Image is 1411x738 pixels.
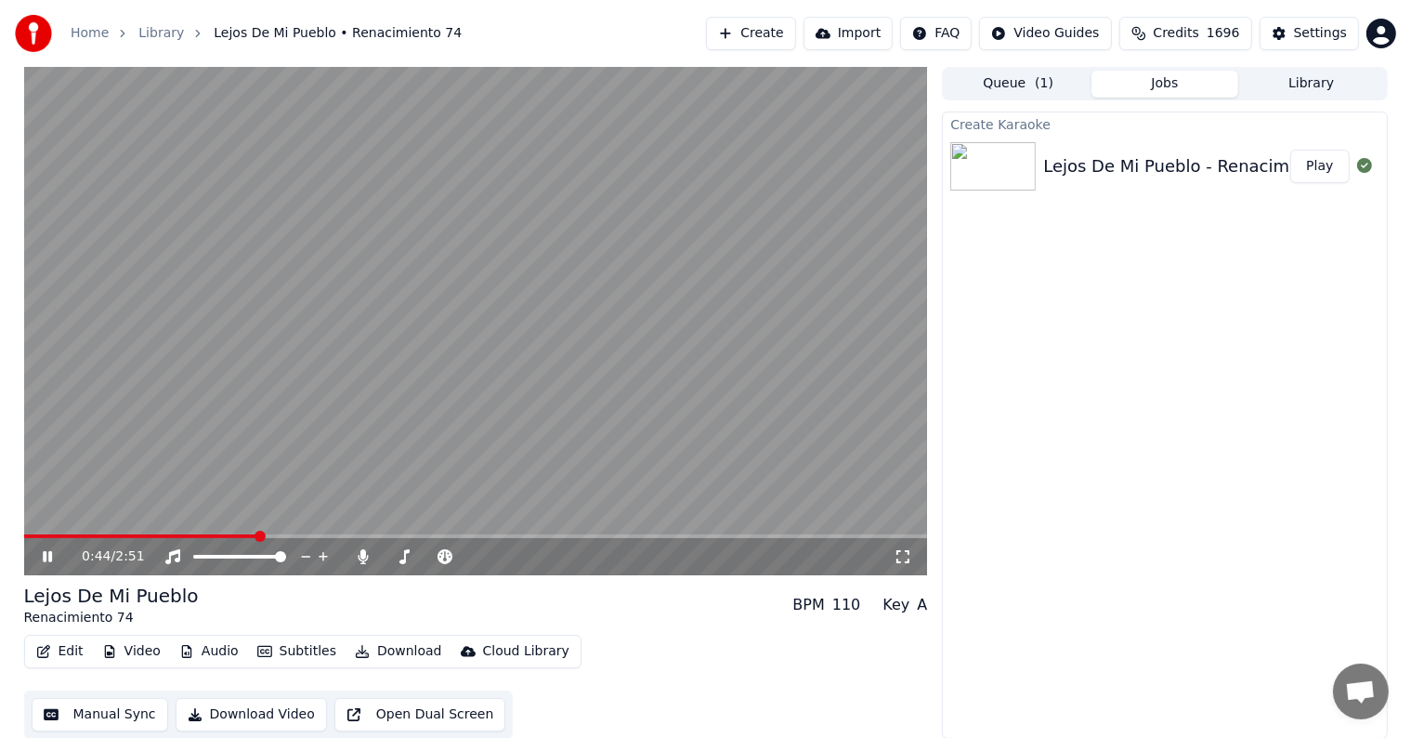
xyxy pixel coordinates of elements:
[882,594,909,616] div: Key
[214,24,462,43] span: Lejos De Mi Pueblo • Renacimiento 74
[706,17,796,50] button: Create
[176,698,327,731] button: Download Video
[792,594,824,616] div: BPM
[71,24,109,43] a: Home
[832,594,861,616] div: 110
[115,547,144,566] span: 2:51
[15,15,52,52] img: youka
[95,639,168,665] button: Video
[334,698,506,731] button: Open Dual Screen
[1043,153,1358,179] div: Lejos De Mi Pueblo - Renacimiento 74
[347,639,450,665] button: Download
[29,639,91,665] button: Edit
[979,17,1111,50] button: Video Guides
[1091,71,1238,98] button: Jobs
[1207,24,1240,43] span: 1696
[1290,150,1349,183] button: Play
[1238,71,1385,98] button: Library
[82,547,126,566] div: /
[138,24,184,43] a: Library
[1260,17,1359,50] button: Settings
[82,547,111,566] span: 0:44
[1154,24,1199,43] span: Credits
[172,639,246,665] button: Audio
[917,594,927,616] div: A
[32,698,168,731] button: Manual Sync
[24,583,199,609] div: Lejos De Mi Pueblo
[24,609,199,627] div: Renacimiento 74
[1333,664,1389,719] a: Chat abierto
[900,17,972,50] button: FAQ
[803,17,893,50] button: Import
[943,112,1386,135] div: Create Karaoke
[483,642,569,661] div: Cloud Library
[945,71,1091,98] button: Queue
[1035,74,1053,93] span: ( 1 )
[71,24,462,43] nav: breadcrumb
[250,639,344,665] button: Subtitles
[1294,24,1347,43] div: Settings
[1119,17,1252,50] button: Credits1696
